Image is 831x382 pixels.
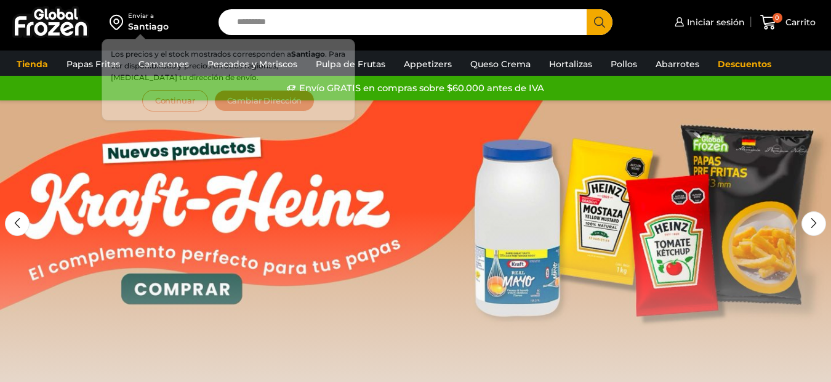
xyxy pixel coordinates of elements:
[672,10,745,35] a: Iniciar sesión
[757,8,819,37] a: 0 Carrito
[543,52,598,76] a: Hortalizas
[214,90,315,112] button: Cambiar Dirección
[10,52,54,76] a: Tienda
[604,52,643,76] a: Pollos
[712,52,777,76] a: Descuentos
[782,16,816,28] span: Carrito
[773,13,782,23] span: 0
[142,90,208,112] button: Continuar
[649,52,705,76] a: Abarrotes
[128,12,169,20] div: Enviar a
[398,52,458,76] a: Appetizers
[587,9,612,35] button: Search button
[128,20,169,33] div: Santiago
[291,49,325,59] strong: Santiago
[464,52,537,76] a: Queso Crema
[60,52,126,76] a: Papas Fritas
[111,48,346,84] p: Los precios y el stock mostrados corresponden a . Para ver disponibilidad y precios en otras regi...
[110,12,128,33] img: address-field-icon.svg
[684,16,745,28] span: Iniciar sesión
